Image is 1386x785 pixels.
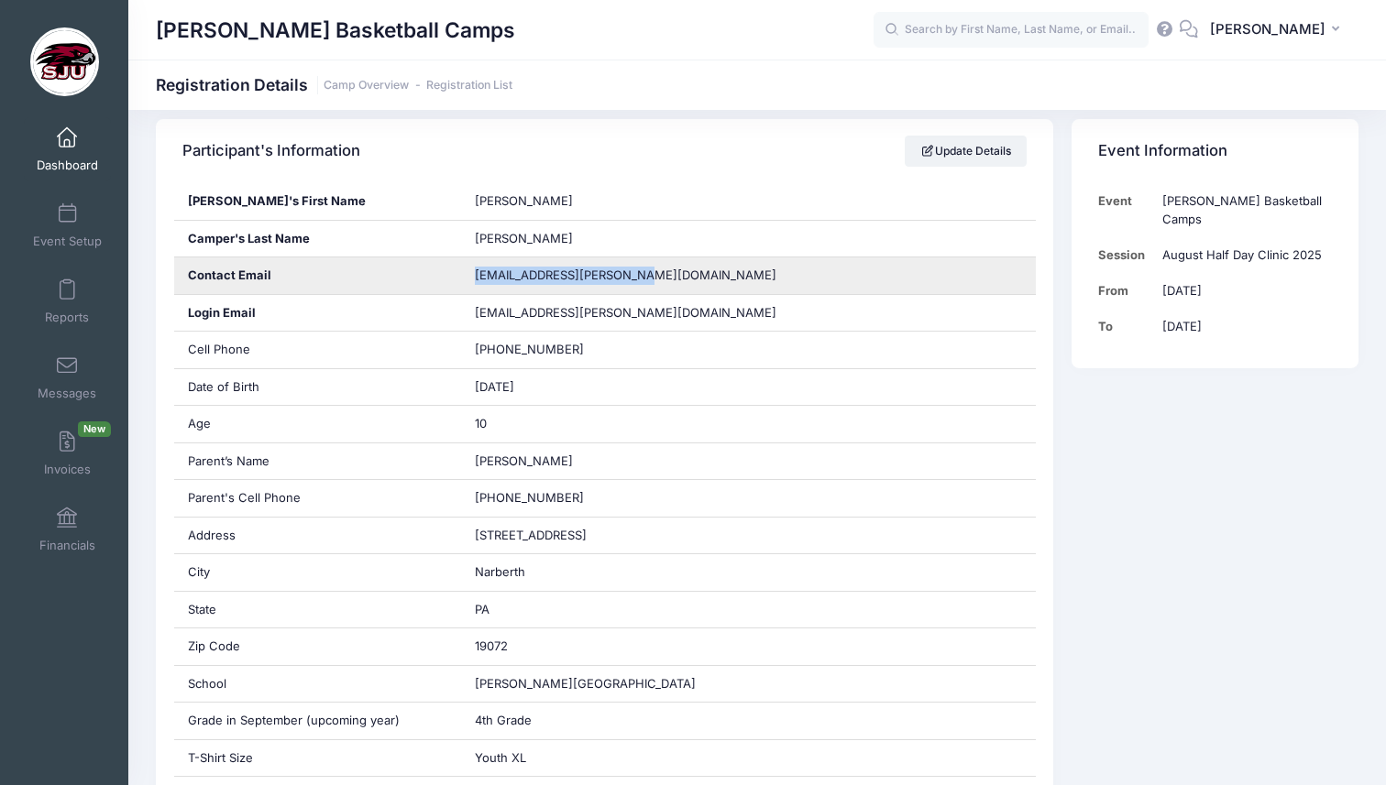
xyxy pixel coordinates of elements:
[475,193,573,208] span: [PERSON_NAME]
[475,342,584,356] span: [PHONE_NUMBER]
[174,257,461,294] div: Contact Email
[174,666,461,703] div: School
[1210,19,1325,39] span: [PERSON_NAME]
[24,497,111,561] a: Financials
[174,369,461,406] div: Date of Birth
[174,554,461,591] div: City
[1154,237,1332,273] td: August Half Day Clinic 2025
[1098,183,1154,237] td: Event
[324,79,409,93] a: Camp Overview
[174,221,461,257] div: Camper's Last Name
[45,310,89,325] span: Reports
[30,27,99,96] img: Cindy Griffin Basketball Camps
[174,703,461,739] div: Grade in September (upcoming year)
[1098,125,1227,178] h4: Event Information
[33,234,102,249] span: Event Setup
[174,332,461,368] div: Cell Phone
[174,480,461,517] div: Parent's Cell Phone
[475,528,587,542] span: [STREET_ADDRESS]
[174,406,461,442] div: Age
[38,386,96,401] span: Messages
[1098,309,1154,344] td: To
[1154,273,1332,309] td: [DATE]
[174,295,461,332] div: Login Email
[24,421,111,485] a: InvoicesNew
[1154,183,1332,237] td: [PERSON_NAME] Basketball Camps
[1098,237,1154,273] td: Session
[475,564,525,579] span: Narberth
[905,136,1027,167] a: Update Details
[475,379,514,394] span: [DATE]
[24,345,111,409] a: Messages
[475,750,526,765] span: Youth XL
[174,628,461,665] div: Zip Code
[1198,9,1358,51] button: [PERSON_NAME]
[24,193,111,257] a: Event Setup
[182,125,360,178] h4: Participant's Information
[475,713,532,727] span: 4th Grade
[78,421,111,437] span: New
[44,462,91,477] span: Invoices
[39,538,95,553] span: Financials
[475,638,508,653] span: 19072
[24,269,111,333] a: Reports
[1098,273,1154,309] td: From
[475,676,696,691] span: [PERSON_NAME][GEOGRAPHIC_DATA]
[475,453,573,468] span: [PERSON_NAME]
[426,79,512,93] a: Registration List
[24,117,111,181] a: Dashboard
[475,231,573,245] span: [PERSON_NAME]
[475,267,776,282] span: [EMAIL_ADDRESS][PERSON_NAME][DOMAIN_NAME]
[475,416,487,431] span: 10
[156,75,512,94] h1: Registration Details
[174,592,461,628] div: State
[156,9,515,51] h1: [PERSON_NAME] Basketball Camps
[1154,309,1332,344] td: [DATE]
[37,158,98,173] span: Dashboard
[475,490,584,505] span: [PHONE_NUMBER]
[874,12,1149,49] input: Search by First Name, Last Name, or Email...
[475,602,489,616] span: PA
[174,443,461,480] div: Parent’s Name
[475,304,776,322] span: [EMAIL_ADDRESS][PERSON_NAME][DOMAIN_NAME]
[174,183,461,220] div: [PERSON_NAME]'s First Name
[174,740,461,777] div: T-Shirt Size
[174,518,461,554] div: Address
